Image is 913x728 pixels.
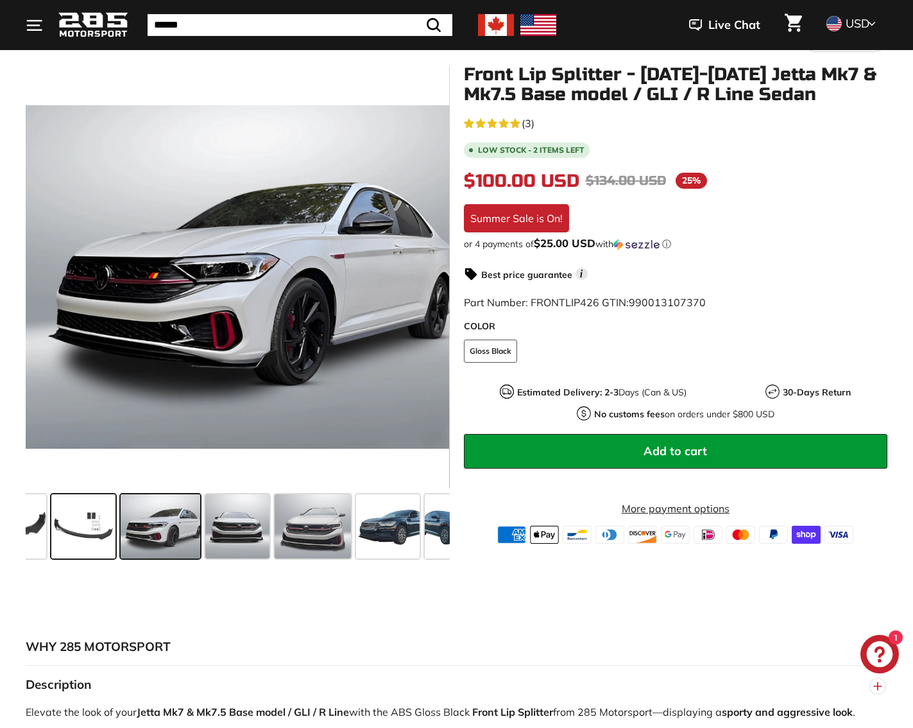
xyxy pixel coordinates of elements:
strong: Front Lip Splitter [472,706,553,718]
img: ideal [694,526,722,544]
div: or 4 payments of with [464,238,888,250]
img: Sezzle [613,239,660,250]
strong: Best price guarantee [481,269,572,281]
p: on orders under $800 USD [594,408,774,421]
img: paypal [759,526,788,544]
img: shopify_pay [792,526,821,544]
div: Summer Sale is On! [464,204,569,232]
span: $100.00 USD [464,170,579,192]
span: USD [846,16,869,31]
span: i [576,268,588,280]
a: More payment options [464,501,888,516]
inbox-online-store-chat: Shopify online store chat [857,635,903,677]
span: (3) [522,116,534,131]
p: Days (Can & US) [517,386,687,399]
img: visa [824,526,853,544]
img: Logo_285_Motorsport_areodynamics_components [58,10,128,40]
button: Add to cart [464,434,888,469]
a: Cart [777,3,810,47]
img: bancontact [563,526,592,544]
img: master [726,526,755,544]
a: 5.0 rating (3 votes) [464,114,888,131]
span: Live Chat [708,17,760,33]
button: Description [26,666,887,704]
strong: 30-Days Return [783,386,851,398]
button: WHY 285 MOTORSPORT [26,628,887,666]
strong: sporty and aggressive look [722,706,853,718]
span: 990013107370 [629,296,706,309]
span: Part Number: FRONTLIP426 GTIN: [464,296,706,309]
div: or 4 payments of$25.00 USDwithSezzle Click to learn more about Sezzle [464,238,888,250]
span: 25% [676,173,707,189]
span: Add to cart [644,444,707,458]
img: american_express [497,526,526,544]
img: diners_club [595,526,624,544]
h1: Front Lip Splitter - [DATE]-[DATE] Jetta Mk7 & Mk7.5 Base model / GLI / R Line Sedan [464,65,888,105]
label: COLOR [464,320,888,333]
span: $25.00 USD [534,236,595,250]
strong: No customs fees [594,408,665,420]
span: $134.00 USD [586,173,666,189]
input: Search [148,14,452,36]
strong: Jetta Mk7 & Mk7.5 Base model / GLI / R Line [137,706,349,718]
strong: Estimated Delivery: 2-3 [517,386,619,398]
span: Low stock - 2 items left [478,146,584,154]
img: google_pay [661,526,690,544]
button: Live Chat [672,9,777,41]
img: apple_pay [530,526,559,544]
img: discover [628,526,657,544]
